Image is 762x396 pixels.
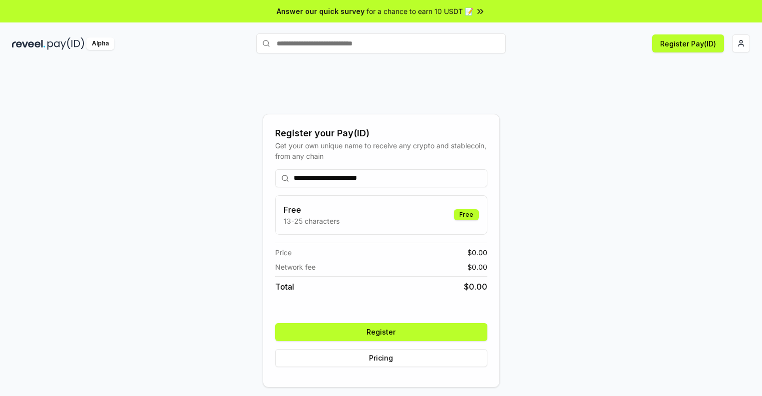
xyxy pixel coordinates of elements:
[467,247,487,258] span: $ 0.00
[464,281,487,293] span: $ 0.00
[467,262,487,272] span: $ 0.00
[86,37,114,50] div: Alpha
[275,247,292,258] span: Price
[652,34,724,52] button: Register Pay(ID)
[12,37,45,50] img: reveel_dark
[367,6,473,16] span: for a chance to earn 10 USDT 📝
[47,37,84,50] img: pay_id
[277,6,365,16] span: Answer our quick survey
[275,349,487,367] button: Pricing
[454,209,479,220] div: Free
[284,216,340,226] p: 13-25 characters
[284,204,340,216] h3: Free
[275,262,316,272] span: Network fee
[275,140,487,161] div: Get your own unique name to receive any crypto and stablecoin, from any chain
[275,281,294,293] span: Total
[275,323,487,341] button: Register
[275,126,487,140] div: Register your Pay(ID)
